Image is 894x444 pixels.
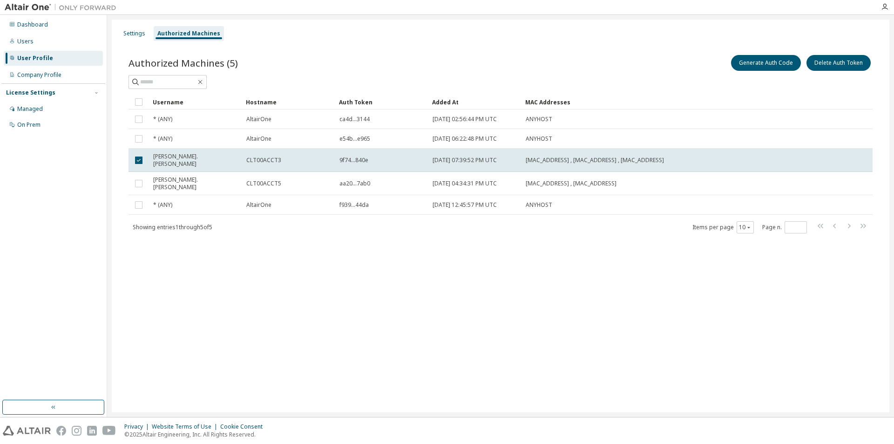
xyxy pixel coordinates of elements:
div: Cookie Consent [220,423,268,430]
span: ANYHOST [526,201,552,209]
span: [PERSON_NAME].[PERSON_NAME] [153,176,238,191]
div: Website Terms of Use [152,423,220,430]
button: Generate Auth Code [731,55,801,71]
span: aa20...7ab0 [339,180,370,187]
span: Showing entries 1 through 5 of 5 [133,223,212,231]
span: CLT00ACCT5 [246,180,281,187]
div: Settings [123,30,145,37]
p: © 2025 Altair Engineering, Inc. All Rights Reserved. [124,430,268,438]
img: linkedin.svg [87,426,97,436]
span: [DATE] 12:45:57 PM UTC [433,201,497,209]
div: Authorized Machines [157,30,220,37]
div: Added At [432,95,518,109]
span: Authorized Machines (5) [129,56,238,69]
div: Managed [17,105,43,113]
img: Altair One [5,3,121,12]
span: AltairOne [246,201,271,209]
button: 10 [739,224,752,231]
span: ANYHOST [526,135,552,143]
span: * (ANY) [153,135,172,143]
div: Privacy [124,423,152,430]
span: * (ANY) [153,201,172,209]
span: [PERSON_NAME].[PERSON_NAME] [153,153,238,168]
button: Delete Auth Token [806,55,871,71]
img: youtube.svg [102,426,116,436]
span: e54b...e965 [339,135,370,143]
span: [DATE] 04:34:31 PM UTC [433,180,497,187]
div: Hostname [246,95,332,109]
div: Dashboard [17,21,48,28]
span: f939...44da [339,201,369,209]
div: On Prem [17,121,41,129]
div: Company Profile [17,71,61,79]
span: Page n. [762,221,807,233]
span: [DATE] 02:56:44 PM UTC [433,116,497,123]
div: Auth Token [339,95,425,109]
img: altair_logo.svg [3,426,51,436]
span: ANYHOST [526,116,552,123]
div: License Settings [6,89,55,96]
span: ca4d...3144 [339,116,370,123]
div: User Profile [17,55,53,62]
span: [MAC_ADDRESS] , [MAC_ADDRESS] , [MAC_ADDRESS] [526,157,664,164]
span: AltairOne [246,116,271,123]
img: facebook.svg [56,426,66,436]
span: [DATE] 06:22:48 PM UTC [433,135,497,143]
span: CLT00ACCT3 [246,157,281,164]
div: Username [153,95,238,109]
span: [DATE] 07:39:52 PM UTC [433,157,497,164]
div: MAC Addresses [525,95,775,109]
span: * (ANY) [153,116,172,123]
span: AltairOne [246,135,271,143]
span: Items per page [692,221,754,233]
span: 9f74...840e [339,157,368,164]
span: [MAC_ADDRESS] , [MAC_ADDRESS] [526,180,616,187]
div: Users [17,38,34,45]
img: instagram.svg [72,426,81,436]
